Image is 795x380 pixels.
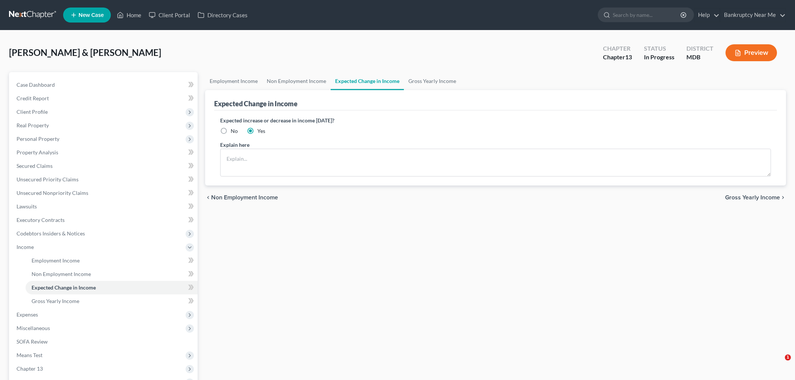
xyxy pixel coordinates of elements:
span: Gross Yearly Income [32,298,79,304]
a: Employment Income [205,72,262,90]
div: In Progress [644,53,674,62]
a: Unsecured Priority Claims [11,173,198,186]
span: Yes [257,128,265,134]
a: Employment Income [26,254,198,267]
a: Client Portal [145,8,194,22]
span: New Case [79,12,104,18]
button: Preview [725,44,777,61]
a: Secured Claims [11,159,198,173]
span: Unsecured Nonpriority Claims [17,190,88,196]
input: Search by name... [613,8,682,22]
span: Unsecured Priority Claims [17,176,79,182]
span: Case Dashboard [17,81,55,88]
a: Help [694,8,719,22]
span: Expected Change in Income [32,284,96,291]
div: District [686,44,713,53]
a: Bankruptcy Near Me [720,8,786,22]
span: Expenses [17,311,38,318]
span: Personal Property [17,136,59,142]
span: SOFA Review [17,338,48,345]
div: Status [644,44,674,53]
span: Non Employment Income [32,271,91,277]
span: Lawsuits [17,203,37,210]
span: Secured Claims [17,163,53,169]
span: [PERSON_NAME] & [PERSON_NAME] [9,47,161,58]
a: Expected Change in Income [26,281,198,294]
span: Chapter 13 [17,365,43,372]
span: Real Property [17,122,49,128]
span: Means Test [17,352,42,358]
span: Miscellaneous [17,325,50,331]
a: Lawsuits [11,200,198,213]
a: Gross Yearly Income [26,294,198,308]
a: Unsecured Nonpriority Claims [11,186,198,200]
a: Credit Report [11,92,198,105]
button: Gross Yearly Income chevron_right [725,195,786,201]
span: Executory Contracts [17,217,65,223]
span: Non Employment Income [211,195,278,201]
a: Executory Contracts [11,213,198,227]
a: Case Dashboard [11,78,198,92]
div: Expected Change in Income [214,99,298,108]
iframe: Intercom live chat [769,354,787,372]
div: MDB [686,53,713,62]
div: Chapter [603,53,632,62]
div: Chapter [603,44,632,53]
span: Client Profile [17,109,48,115]
span: Property Analysis [17,149,58,155]
span: 13 [625,53,632,60]
a: SOFA Review [11,335,198,348]
label: Explain here [220,141,249,149]
span: Employment Income [32,257,80,264]
label: Expected increase or decrease in income [DATE]? [220,116,771,124]
span: 1 [785,354,791,360]
span: Credit Report [17,95,49,101]
a: Non Employment Income [262,72,331,90]
span: Codebtors Insiders & Notices [17,230,85,237]
a: Non Employment Income [26,267,198,281]
a: Gross Yearly Income [404,72,461,90]
button: chevron_left Non Employment Income [205,195,278,201]
a: Home [113,8,145,22]
a: Property Analysis [11,146,198,159]
i: chevron_right [780,195,786,201]
span: No [231,128,238,134]
span: Gross Yearly Income [725,195,780,201]
a: Directory Cases [194,8,251,22]
span: Income [17,244,34,250]
i: chevron_left [205,195,211,201]
a: Expected Change in Income [331,72,404,90]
